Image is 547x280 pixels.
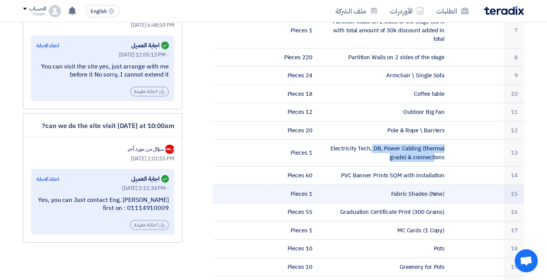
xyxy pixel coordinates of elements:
[319,85,451,103] td: Coffee table
[504,240,524,258] td: 18
[266,258,319,276] td: 10 Pieces
[91,9,107,14] span: English
[130,87,169,97] div: اجابة مفيدة
[504,48,524,67] td: 8
[319,67,451,85] td: Armchair \ Single Sofa
[266,167,319,185] td: 60 Pieces
[484,6,524,15] img: Teradix logo
[319,103,451,122] td: Outdoor Big Fan
[504,185,524,203] td: 15
[384,2,430,20] a: الأوردرات
[266,221,319,240] td: 1 Pieces
[31,121,174,131] div: can we do the site visit [DATE] at 10:00am?
[430,2,475,20] a: الطلبات
[36,184,169,192] div: [DATE] 2:11:34 PM -
[36,51,169,59] div: [DATE] 12:05:13 PM -
[319,167,451,185] td: PVC Banner Prints SQM with installation
[319,121,451,140] td: Pole & Rope \ Barriers
[504,13,524,48] td: 7
[504,167,524,185] td: 14
[504,121,524,140] td: 12
[131,173,169,184] div: اجابة العميل
[504,258,524,276] td: 19
[130,220,169,230] div: اجابة مفيدة
[131,40,169,51] div: اجابة العميل
[319,221,451,240] td: MC Cards (1 Copy)
[31,155,174,163] div: [DATE] 2:01:55 PM
[266,85,319,103] td: 18 Pieces
[515,249,538,272] a: Open chat
[23,12,46,16] div: Hosam
[266,67,319,85] td: 24 Pieces
[504,103,524,122] td: 11
[504,203,524,222] td: 16
[319,48,451,67] td: Partition Walls on 2 sides of the stage
[266,13,319,48] td: 1 Pieces
[266,240,319,258] td: 10 Pieces
[329,2,384,20] a: ملف الشركة
[36,42,59,50] div: اخفاء الاجابة
[319,140,451,167] td: Electricity Tech, DB, Power Cabling (thermal grade) & connections
[266,48,319,67] td: 220 Pieces
[504,67,524,85] td: 9
[319,185,451,203] td: Fabric Shades (New)
[266,203,319,222] td: 55 Pieces
[128,145,164,153] div: سؤال من مورد آخر
[86,5,119,17] button: English
[266,103,319,122] td: 12 Pieces
[504,221,524,240] td: 17
[49,5,61,17] img: profile_test.png
[319,203,451,222] td: Graduation Certificate Print (300 Grams)
[319,258,451,276] td: Greenery for Pots
[266,140,319,167] td: 1 Pieces
[29,6,46,12] div: الحساب
[319,13,451,48] td: Partition Walls on 2 sides of the stage (50% with total amount of 30k discount added in total
[266,121,319,140] td: 20 Pieces
[266,185,319,203] td: 1 Pieces
[504,85,524,103] td: 10
[36,175,59,183] div: اخفاء الاجابة
[36,196,169,212] div: Yes, you can Just contact Eng. [PERSON_NAME] first on : 01114910009
[319,240,451,258] td: Pots
[31,21,174,29] div: [DATE] 6:48:59 PM
[504,140,524,167] td: 13
[36,63,169,79] div: You can visit the site yes, just arrange with me before it No sorry, I cannot extend it
[165,145,174,154] div: [PERSON_NAME]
